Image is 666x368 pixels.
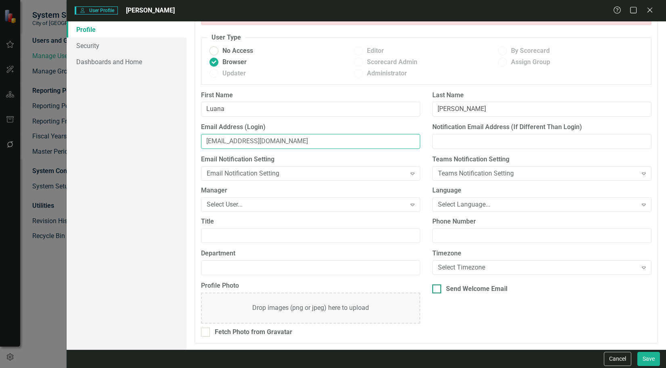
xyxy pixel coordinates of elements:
label: Language [432,186,651,195]
span: No Access [222,46,253,56]
span: [PERSON_NAME] [126,6,175,14]
label: First Name [201,91,420,100]
label: Notification Email Address (If Different Than Login) [432,123,651,132]
label: Email Notification Setting [201,155,420,164]
span: Updater [222,69,246,78]
label: Title [201,217,420,226]
label: Teams Notification Setting [432,155,651,164]
label: Manager [201,186,420,195]
legend: User Type [207,33,245,42]
span: Browser [222,58,247,67]
div: Fetch Photo from Gravatar [215,328,292,337]
div: Send Welcome Email [446,284,507,294]
label: Department [201,249,420,258]
span: User Profile [75,6,118,15]
button: Save [637,352,660,366]
span: Assign Group [511,58,550,67]
a: Security [67,38,186,54]
label: Phone Number [432,217,651,226]
div: Email Notification Setting [207,169,406,178]
label: Profile Photo [201,281,420,291]
div: Select User... [207,200,406,209]
div: Select Timezone [438,263,637,272]
div: Teams Notification Setting [438,169,637,178]
button: Cancel [604,352,631,366]
div: Select Language... [438,200,637,209]
a: Profile [67,21,186,38]
a: Dashboards and Home [67,54,186,70]
span: Scorecard Admin [367,58,417,67]
label: Email Address (Login) [201,123,420,132]
label: Last Name [432,91,651,100]
div: Drop images (png or jpeg) here to upload [252,303,369,313]
span: By Scorecard [511,46,550,56]
span: Editor [367,46,384,56]
span: Administrator [367,69,407,78]
label: Timezone [432,249,651,258]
